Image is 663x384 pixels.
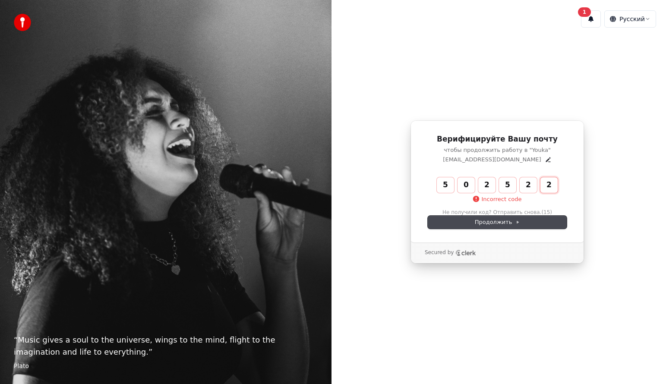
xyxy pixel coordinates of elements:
[428,146,567,154] p: чтобы продолжить работу в "Youka"
[545,156,552,163] button: Edit
[425,249,454,256] p: Secured by
[473,195,521,203] p: Incorrect code
[475,218,520,226] span: Продолжить
[578,7,591,17] div: 1
[14,14,31,31] img: youka
[437,177,575,193] input: Enter verification code
[428,216,567,229] button: Продолжить
[428,134,567,145] h1: Верифицируйте Вашу почту
[581,10,601,28] button: 1
[455,250,476,256] a: Clerk logo
[443,156,541,164] p: [EMAIL_ADDRESS][DOMAIN_NAME]
[14,362,318,370] footer: Plato
[14,334,318,358] p: “ Music gives a soul to the universe, wings to the mind, flight to the imagination and life to ev...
